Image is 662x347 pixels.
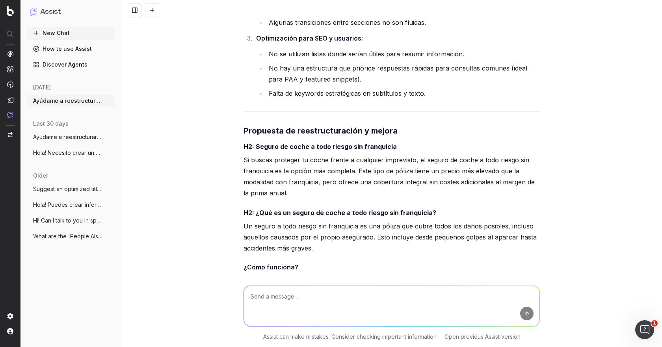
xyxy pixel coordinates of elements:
span: older [33,172,48,180]
span: Hola! Necesito crear un contenido sobre [33,149,102,157]
a: How to use Assist [27,43,115,55]
li: No se utilizan listas donde serían útiles para resumir información. [266,48,540,59]
img: Setting [7,313,13,319]
img: Assist [7,111,13,118]
img: Intelligence [7,66,13,72]
span: Ayúdame a reestructurar este artículo de [33,133,102,141]
button: New Chat [27,27,115,39]
strong: H2: ¿Qué es un seguro de coche a todo riesgo sin franquicia? [244,209,436,217]
button: Ayúdame a reestructurar este artículo de [27,131,115,143]
li: No hay una estructura que priorice respuestas rápidas para consultas comunes (ideal para PAA y fe... [266,63,540,85]
button: Hola! Puedes crear informes personalizad [27,199,115,211]
span: 1 [651,320,658,327]
strong: H2: Seguro de coche a todo riesgo sin franquicia [244,143,397,150]
img: Studio [7,96,13,103]
span: Suggest an optimized title and descripti [33,185,102,193]
a: Discover Agents [27,58,115,71]
strong: Optimización para SEO y usuarios: [256,34,363,42]
span: Hi! Can I talk to you in spanish? [33,217,102,225]
img: Switch project [8,132,13,137]
span: Ayúdame a reestructurar este artículo de [33,97,102,105]
p: Assist can make mistakes. Consider checking important information. [263,333,438,341]
p: Si buscas proteger tu coche frente a cualquier imprevisto, el seguro de coche a todo riesgo sin f... [244,154,540,199]
button: Ayúdame a reestructurar este artículo de [27,95,115,107]
li: Falta de keywords estratégicas en subtítulos y texto. [266,88,540,99]
iframe: Intercom live chat [635,320,654,339]
img: Botify logo [7,6,14,16]
button: Assist [30,6,112,17]
strong: Propuesta de reestructuración y mejora [244,126,398,135]
img: My account [7,328,13,334]
li: Algunas transiciones entre secciones no son fluidas. [266,17,540,28]
strong: ¿Cómo funciona? [244,263,298,271]
img: Assist [30,8,37,15]
button: Suggest an optimized title and descripti [27,183,115,195]
img: Activation [7,81,13,88]
button: What are the 'People Also Ask' questions [27,230,115,243]
a: Open previous Assist version [444,333,521,341]
h1: Assist [40,6,61,17]
span: [DATE] [33,84,51,91]
button: Hi! Can I talk to you in spanish? [27,214,115,227]
p: Un seguro a todo riesgo sin franquicia es una póliza que cubre todos los daños posibles, incluso ... [244,221,540,254]
img: Analytics [7,51,13,57]
span: What are the 'People Also Ask' questions [33,232,102,240]
span: Hola! Puedes crear informes personalizad [33,201,102,209]
button: Hola! Necesito crear un contenido sobre [27,147,115,159]
span: last 30 days [33,120,69,128]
